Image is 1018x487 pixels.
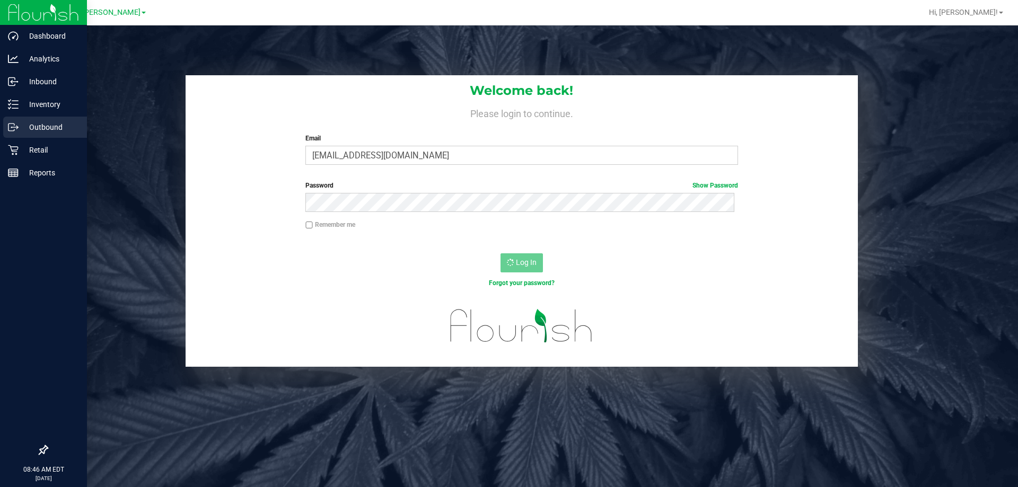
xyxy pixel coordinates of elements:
span: Ft. [PERSON_NAME] [71,8,141,17]
p: 08:46 AM EDT [5,465,82,474]
h1: Welcome back! [186,84,858,98]
h4: Please login to continue. [186,106,858,119]
input: Remember me [305,222,313,229]
inline-svg: Inventory [8,99,19,110]
inline-svg: Analytics [8,54,19,64]
inline-svg: Outbound [8,122,19,132]
inline-svg: Inbound [8,76,19,87]
p: [DATE] [5,474,82,482]
inline-svg: Dashboard [8,31,19,41]
p: Inbound [19,75,82,88]
span: Hi, [PERSON_NAME]! [929,8,998,16]
inline-svg: Retail [8,145,19,155]
p: Inventory [19,98,82,111]
a: Forgot your password? [489,279,555,287]
inline-svg: Reports [8,167,19,178]
p: Analytics [19,52,82,65]
p: Retail [19,144,82,156]
img: flourish_logo.svg [437,299,605,353]
p: Dashboard [19,30,82,42]
p: Reports [19,166,82,179]
span: Password [305,182,334,189]
span: Log In [516,258,537,267]
p: Outbound [19,121,82,134]
label: Remember me [305,220,355,229]
label: Email [305,134,738,143]
a: Show Password [692,182,738,189]
button: Log In [501,253,543,272]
